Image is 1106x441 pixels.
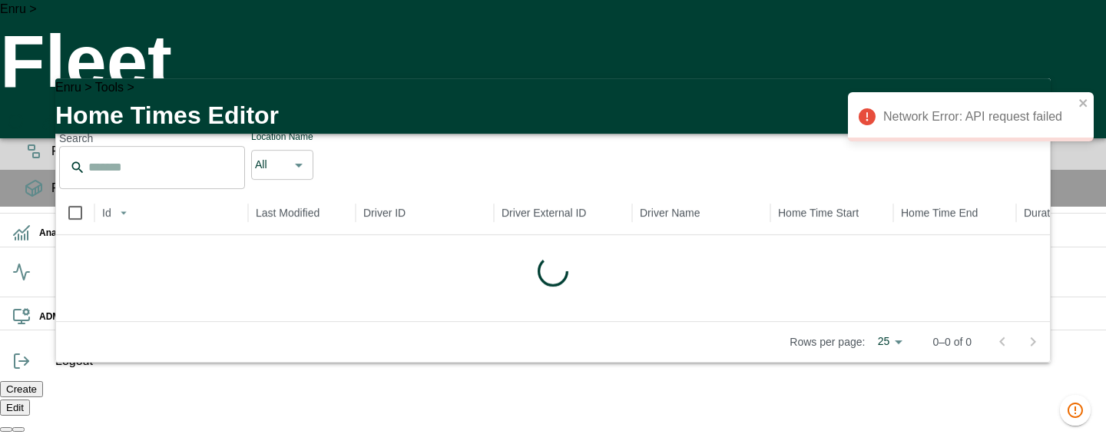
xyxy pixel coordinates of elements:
span: Fleet [51,142,1094,161]
button: 1385 data issues [1060,395,1091,426]
div: Home Time Start [778,207,859,219]
div: Last Modified [256,207,320,219]
div: Enru > Tools > [55,78,1051,97]
div: Driver Name [640,207,700,219]
label: Edit [6,402,24,413]
h6: ADMIN [39,310,1094,324]
div: Id [102,207,111,219]
h6: Analytics [39,226,1094,240]
div: 25 [871,330,908,353]
label: Location Name [251,131,313,144]
div: Driver ID [363,207,406,219]
h1: Home Times Editor [55,97,1051,134]
button: Sort [113,202,134,224]
div: Network Error: API request failed [848,92,1094,141]
p: 0–0 of 0 [932,334,972,350]
div: All [255,156,289,174]
div: Home Time End [901,207,978,219]
div: Search [59,131,245,146]
div: Duration [1024,207,1065,219]
div: Search [59,146,245,192]
button: Manual Assignment [37,104,65,138]
label: Create [6,383,37,395]
span: Freight [51,179,1094,197]
button: close [1078,97,1089,111]
div: Driver External ID [502,207,586,219]
p: Rows per page: [790,334,865,350]
button: Collapse all [12,427,25,432]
